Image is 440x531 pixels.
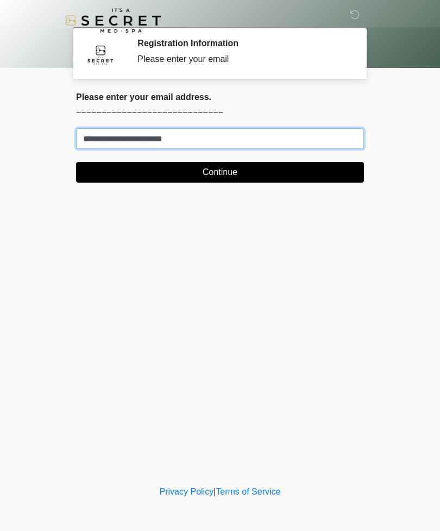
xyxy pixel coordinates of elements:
[213,487,216,496] a: |
[137,53,348,66] div: Please enter your email
[76,107,364,120] p: ~~~~~~~~~~~~~~~~~~~~~~~~~~~~~
[137,38,348,48] h2: Registration Information
[76,162,364,183] button: Continue
[84,38,117,71] img: Agent Avatar
[216,487,280,496] a: Terms of Service
[76,92,364,102] h2: Please enter your email address.
[65,8,161,33] img: It's A Secret Med Spa Logo
[160,487,214,496] a: Privacy Policy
